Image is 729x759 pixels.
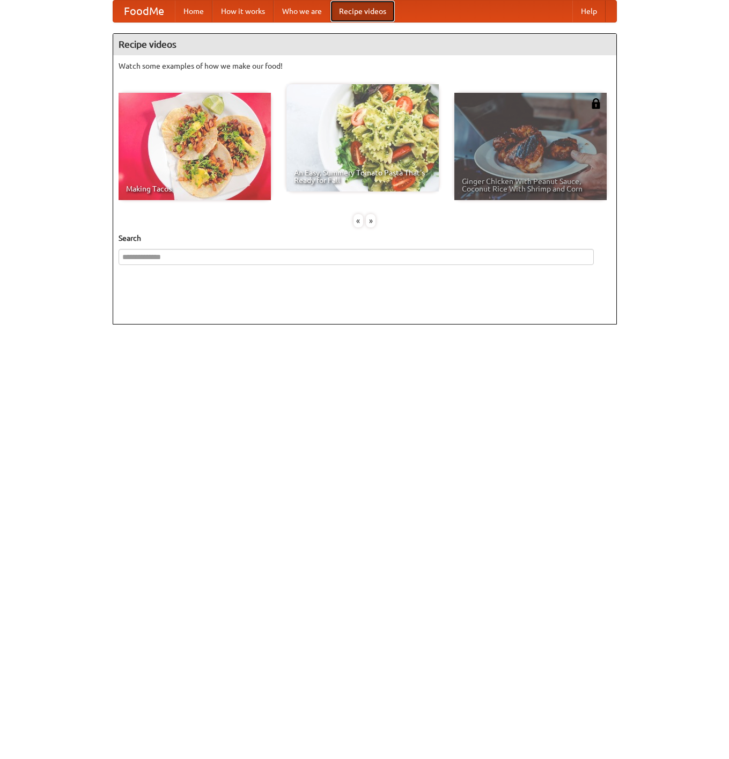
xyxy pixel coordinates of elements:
a: Home [175,1,212,22]
h4: Recipe videos [113,34,616,55]
h5: Search [119,233,611,244]
span: An Easy, Summery Tomato Pasta That's Ready for Fall [294,169,431,184]
a: An Easy, Summery Tomato Pasta That's Ready for Fall [286,84,439,191]
a: Help [572,1,606,22]
a: Who we are [274,1,330,22]
img: 483408.png [591,98,601,109]
p: Watch some examples of how we make our food! [119,61,611,71]
div: « [354,214,363,227]
a: How it works [212,1,274,22]
span: Making Tacos [126,185,263,193]
div: » [366,214,375,227]
a: Making Tacos [119,93,271,200]
a: FoodMe [113,1,175,22]
a: Recipe videos [330,1,395,22]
